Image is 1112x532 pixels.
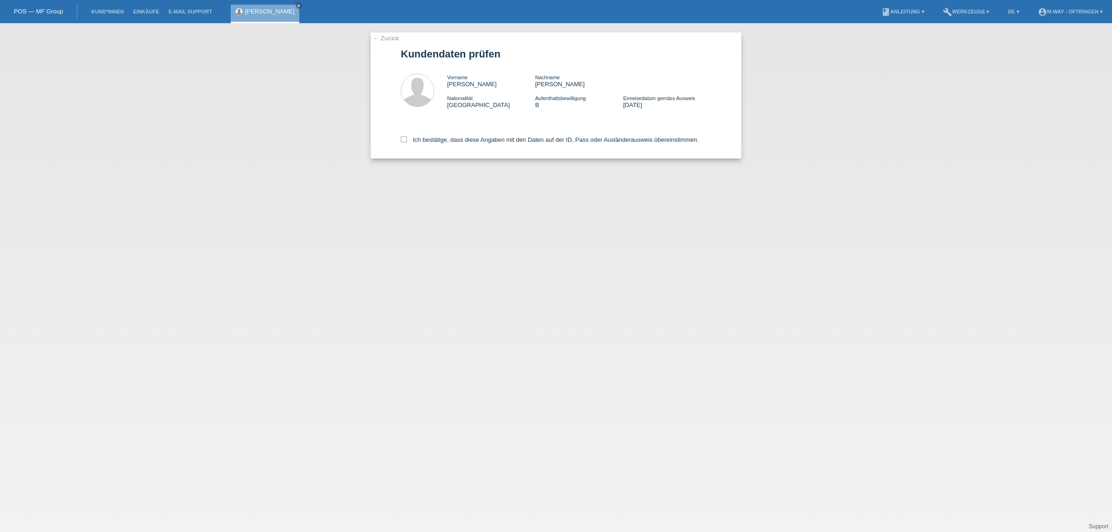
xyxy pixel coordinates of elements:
[535,74,623,88] div: [PERSON_NAME]
[943,7,952,17] i: build
[623,95,695,101] span: Einreisedatum gemäss Ausweis
[14,8,63,15] a: POS — MF Group
[877,9,929,14] a: bookAnleitung ▾
[401,136,699,143] label: Ich bestätige, dass diese Angaben mit den Daten auf der ID, Pass oder Ausländerausweis übereinsti...
[296,2,302,9] a: close
[87,9,128,14] a: Kund*innen
[401,48,711,60] h1: Kundendaten prüfen
[881,7,891,17] i: book
[1033,9,1107,14] a: account_circlem-way - Oftringen ▾
[938,9,994,14] a: buildWerkzeuge ▾
[447,74,535,88] div: [PERSON_NAME]
[128,9,164,14] a: Einkäufe
[164,9,217,14] a: E-Mail Support
[297,3,301,8] i: close
[535,95,623,108] div: B
[623,95,711,108] div: [DATE]
[535,75,560,80] span: Nachname
[1003,9,1024,14] a: DE ▾
[447,75,468,80] span: Vorname
[1089,523,1108,530] a: Support
[245,8,295,15] a: [PERSON_NAME]
[447,95,473,101] span: Nationalität
[447,95,535,108] div: [GEOGRAPHIC_DATA]
[535,95,586,101] span: Aufenthaltsbewilligung
[1038,7,1047,17] i: account_circle
[373,35,399,42] a: ← Zurück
